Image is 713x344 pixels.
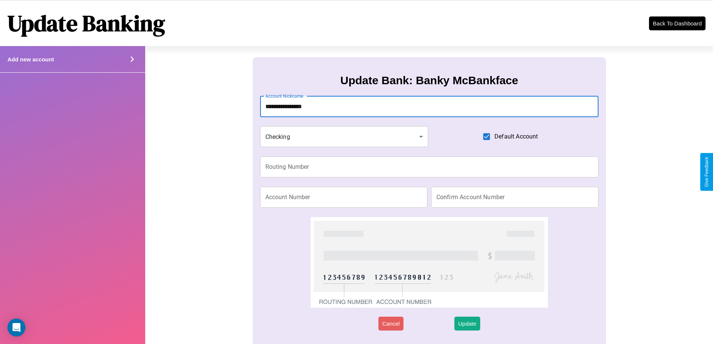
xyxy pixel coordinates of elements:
button: Update [454,317,480,331]
button: Back To Dashboard [649,16,706,30]
h3: Update Bank: Banky McBankface [340,74,518,87]
button: Cancel [378,317,403,331]
div: Give Feedback [704,157,709,187]
img: check [311,217,548,308]
div: Open Intercom Messenger [7,319,25,337]
h4: Add new account [7,56,54,63]
div: Checking [260,126,429,147]
label: Account Nickname [265,93,304,99]
h1: Update Banking [7,8,165,39]
span: Default Account [494,132,538,141]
